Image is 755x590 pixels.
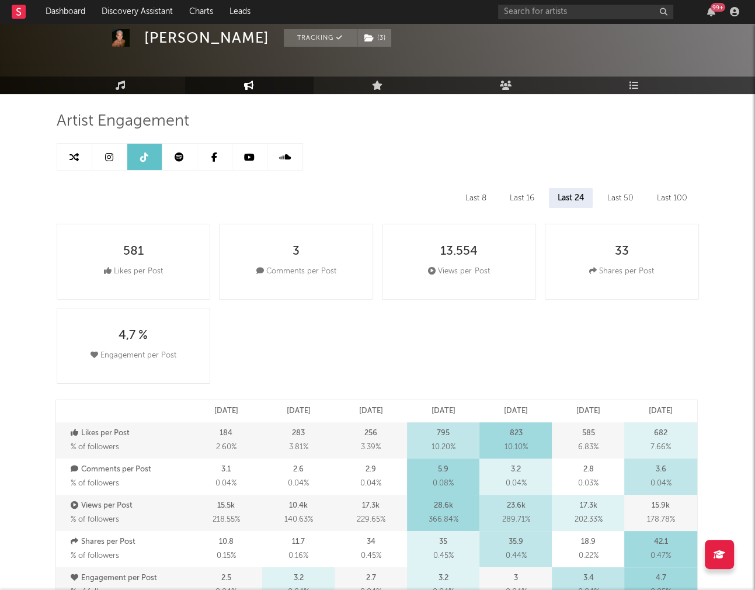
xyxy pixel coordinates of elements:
span: 366.84 % [429,513,458,527]
p: [DATE] [432,404,455,418]
p: [DATE] [649,404,673,418]
p: 2.7 [366,571,376,585]
span: 218.55 % [213,513,240,527]
input: Search for artists [498,5,673,19]
div: Engagement per Post [91,349,176,363]
div: 581 [123,245,144,259]
p: [DATE] [214,404,238,418]
p: 184 [220,426,232,440]
p: 682 [654,426,667,440]
span: 0.04 % [650,477,672,491]
span: 140.63 % [284,513,313,527]
p: [DATE] [359,404,383,418]
p: 35.9 [509,535,523,549]
p: [DATE] [504,404,528,418]
p: 28.6k [434,499,453,513]
span: 0.16 % [288,549,308,563]
p: Shares per Post [71,535,187,549]
div: [PERSON_NAME] [144,29,269,47]
span: % of followers [71,480,119,487]
span: % of followers [71,552,119,560]
span: 0.44 % [505,549,526,563]
span: 202.33 % [574,513,602,527]
span: 0.03 % [578,477,599,491]
div: Comments per Post [256,265,336,279]
p: 15.5k [217,499,235,513]
p: [DATE] [287,404,311,418]
p: 10.4k [289,499,308,513]
p: 3.4 [583,571,593,585]
p: Comments per Post [71,463,187,477]
span: 6.83 % [578,440,599,454]
p: 10.8 [219,535,234,549]
div: 13.554 [440,245,478,259]
span: 0.47 % [650,549,671,563]
p: 3 [514,571,518,585]
p: 23.6k [506,499,525,513]
p: 823 [509,426,522,440]
span: 3.39 % [361,440,381,454]
p: 2.9 [366,463,376,477]
div: 99 + [711,3,725,12]
div: Last 100 [648,188,696,208]
p: 15.9k [652,499,670,513]
p: 42.1 [654,535,668,549]
button: 99+ [707,7,715,16]
p: Likes per Post [71,426,187,440]
span: % of followers [71,443,119,451]
p: 11.7 [292,535,305,549]
span: 3.81 % [289,440,308,454]
span: 7.66 % [650,440,671,454]
p: 3.1 [221,463,231,477]
p: 256 [364,426,377,440]
button: (3) [357,29,391,47]
span: 0.15 % [217,549,236,563]
span: 0.45 % [433,549,454,563]
p: 3.2 [439,571,448,585]
span: 0.04 % [288,477,309,491]
p: [DATE] [576,404,600,418]
span: 0.04 % [505,477,526,491]
div: 4,7 % [119,329,148,343]
p: 2.8 [583,463,593,477]
p: 17.3k [579,499,597,513]
div: Last 16 [501,188,543,208]
p: 34 [367,535,375,549]
span: 0.04 % [215,477,236,491]
span: 0.08 % [433,477,454,491]
span: Artist Engagement [57,114,189,129]
span: 10.20 % [432,440,455,454]
p: 2.5 [221,571,231,585]
div: Shares per Post [589,265,654,279]
p: 2.6 [293,463,304,477]
p: 795 [437,426,450,440]
div: Last 24 [549,188,593,208]
p: 4.7 [656,571,666,585]
div: 33 [615,245,629,259]
div: Likes per Post [104,265,163,279]
span: 178.78 % [647,513,675,527]
p: 5.9 [438,463,448,477]
p: 18.9 [581,535,596,549]
p: 3.2 [294,571,304,585]
span: 229.65 % [357,513,385,527]
div: Views per Post [428,265,489,279]
span: 289.71 % [502,513,530,527]
span: 10.10 % [504,440,527,454]
p: 35 [439,535,447,549]
button: Tracking [284,29,357,47]
p: 585 [582,426,594,440]
p: Views per Post [71,499,187,513]
span: 2.60 % [216,440,236,454]
span: 0.45 % [361,549,381,563]
p: 3.6 [656,463,666,477]
div: 3 [293,245,300,259]
p: 17.3k [362,499,380,513]
span: % of followers [71,516,119,523]
span: ( 3 ) [357,29,392,47]
p: Engagement per Post [71,571,187,585]
span: 0.04 % [360,477,381,491]
span: 0.22 % [578,549,598,563]
div: Last 50 [599,188,642,208]
p: 3.2 [511,463,521,477]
